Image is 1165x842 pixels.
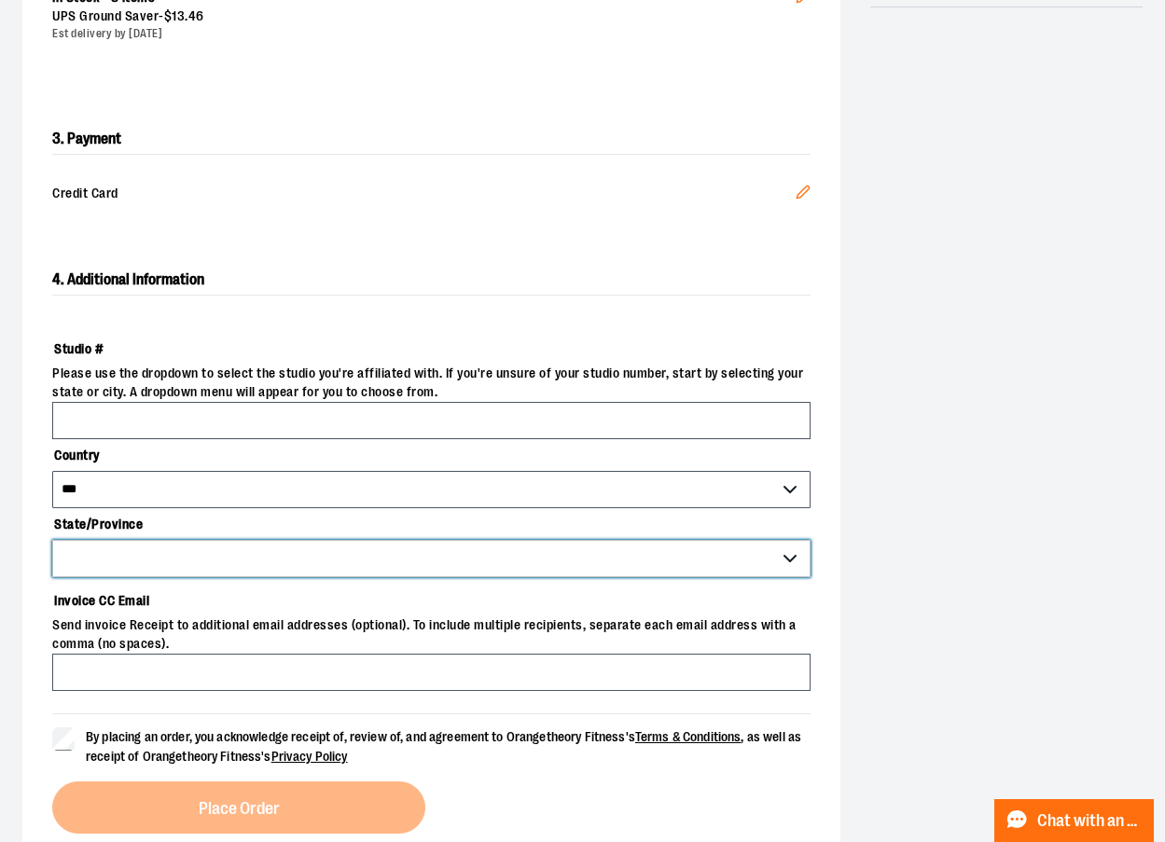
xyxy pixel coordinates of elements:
[52,265,811,296] h2: 4. Additional Information
[635,729,742,744] a: Terms & Conditions
[52,585,811,616] label: Invoice CC Email
[52,439,811,471] label: Country
[52,7,796,26] div: UPS Ground Saver -
[52,185,796,205] span: Credit Card
[86,729,801,764] span: By placing an order, you acknowledge receipt of, review of, and agreement to Orangetheory Fitness...
[185,8,188,23] span: .
[52,365,811,402] span: Please use the dropdown to select the studio you're affiliated with. If you're unsure of your stu...
[52,333,811,365] label: Studio #
[994,799,1155,842] button: Chat with an Expert
[52,727,75,750] input: By placing an order, you acknowledge receipt of, review of, and agreement to Orangetheory Fitness...
[271,749,348,764] a: Privacy Policy
[52,124,811,155] h2: 3. Payment
[164,8,173,23] span: $
[781,170,825,220] button: Edit
[52,508,811,540] label: State/Province
[1037,812,1143,830] span: Chat with an Expert
[52,26,796,42] div: Est delivery by [DATE]
[172,8,185,23] span: 13
[188,8,204,23] span: 46
[52,616,811,654] span: Send invoice Receipt to additional email addresses (optional). To include multiple recipients, se...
